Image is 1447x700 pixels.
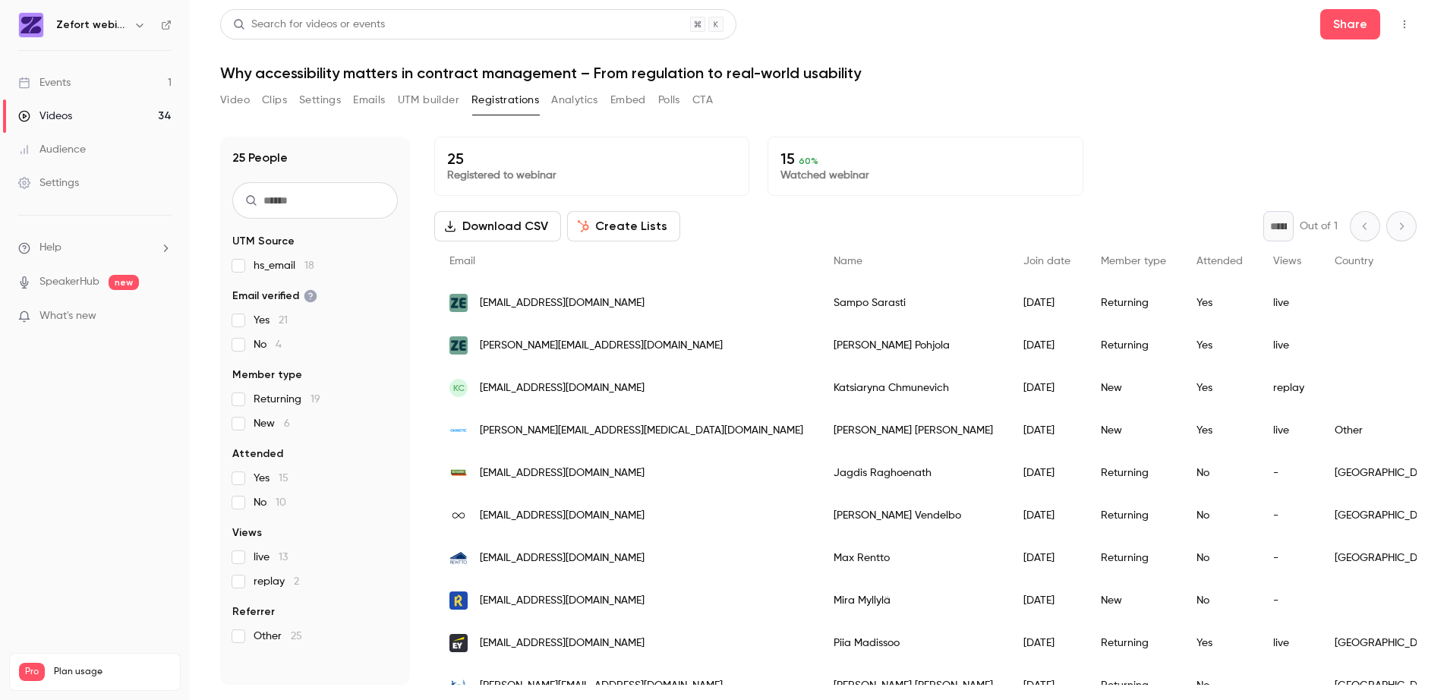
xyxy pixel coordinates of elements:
button: Emails [353,88,385,112]
span: UTM Source [232,234,295,249]
span: 6 [284,418,290,429]
div: live [1258,409,1319,452]
span: 2 [294,576,299,587]
span: Pro [19,663,45,681]
div: Returning [1086,282,1181,324]
span: Other [254,629,302,644]
span: [EMAIL_ADDRESS][DOMAIN_NAME] [480,465,645,481]
div: [PERSON_NAME] Vendelbo [818,494,1008,537]
img: fintechventure.net [449,676,468,695]
span: [EMAIL_ADDRESS][DOMAIN_NAME] [480,380,645,396]
div: [DATE] [1008,367,1086,409]
span: 21 [279,315,288,326]
div: No [1181,537,1258,579]
iframe: Noticeable Trigger [153,310,172,323]
span: 13 [279,552,288,563]
div: Returning [1086,452,1181,494]
span: Plan usage [54,666,171,678]
img: zefort.com [449,336,468,355]
div: Yes [1181,622,1258,664]
div: [DATE] [1008,579,1086,622]
div: Videos [18,109,72,124]
div: [DATE] [1008,537,1086,579]
button: Top Bar Actions [1392,12,1417,36]
span: [PERSON_NAME][EMAIL_ADDRESS][MEDICAL_DATA][DOMAIN_NAME] [480,423,803,439]
div: - [1258,452,1319,494]
div: Katsiaryna Chmunevich [818,367,1008,409]
div: - [1258,537,1319,579]
span: [EMAIL_ADDRESS][DOMAIN_NAME] [480,508,645,524]
button: Registrations [471,88,539,112]
button: Share [1320,9,1380,39]
div: Search for videos or events [233,17,385,33]
span: Yes [254,313,288,328]
p: Watched webinar [780,168,1070,183]
div: [PERSON_NAME] Pohjola [818,324,1008,367]
span: Join date [1023,256,1070,266]
p: 25 [447,150,736,168]
img: fi.ey.com [449,634,468,652]
span: [EMAIL_ADDRESS][DOMAIN_NAME] [480,593,645,609]
div: Piia Madissoo [818,622,1008,664]
button: Embed [610,88,646,112]
button: Settings [299,88,341,112]
img: in-commodities.com [449,506,468,525]
span: Member type [1101,256,1166,266]
span: Email [449,256,475,266]
span: [EMAIL_ADDRESS][DOMAIN_NAME] [480,550,645,566]
img: reaktor.fi [449,591,468,610]
span: new [109,275,139,290]
span: Help [39,240,61,256]
div: Yes [1181,324,1258,367]
div: Sampo Sarasti [818,282,1008,324]
div: Yes [1181,282,1258,324]
button: Analytics [551,88,598,112]
div: No [1181,494,1258,537]
span: Referrer [232,604,275,620]
span: No [254,495,286,510]
div: No [1181,579,1258,622]
div: - [1258,579,1319,622]
span: Name [834,256,862,266]
span: Attended [1196,256,1243,266]
div: Returning [1086,622,1181,664]
h6: Zefort webinars [56,17,128,33]
span: [EMAIL_ADDRESS][DOMAIN_NAME] [480,295,645,311]
div: [DATE] [1008,324,1086,367]
button: Video [220,88,250,112]
a: SpeakerHub [39,274,99,290]
div: Returning [1086,494,1181,537]
span: Email verified [232,289,317,304]
span: No [254,337,282,352]
li: help-dropdown-opener [18,240,172,256]
span: [EMAIL_ADDRESS][DOMAIN_NAME] [480,635,645,651]
span: 18 [304,260,314,271]
span: Attended [232,446,283,462]
span: Member type [232,367,302,383]
button: Polls [658,88,680,112]
span: Yes [254,471,288,486]
span: 10 [276,497,286,508]
div: New [1086,409,1181,452]
div: New [1086,579,1181,622]
span: 4 [276,339,282,350]
span: [PERSON_NAME][EMAIL_ADDRESS][DOMAIN_NAME] [480,678,723,694]
span: 60 % [799,156,818,166]
div: [DATE] [1008,622,1086,664]
div: Max Rentto [818,537,1008,579]
span: Country [1335,256,1373,266]
span: 19 [311,394,320,405]
div: replay [1258,367,1319,409]
span: KC [453,381,465,395]
div: No [1181,452,1258,494]
img: rentto.fi [449,549,468,567]
span: Views [1273,256,1301,266]
button: Download CSV [434,211,561,241]
div: Returning [1086,537,1181,579]
div: [PERSON_NAME] [PERSON_NAME] [818,409,1008,452]
div: [DATE] [1008,494,1086,537]
div: Jagdis Raghoenath [818,452,1008,494]
h1: 25 People [232,149,288,167]
button: UTM builder [398,88,459,112]
div: Events [18,75,71,90]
